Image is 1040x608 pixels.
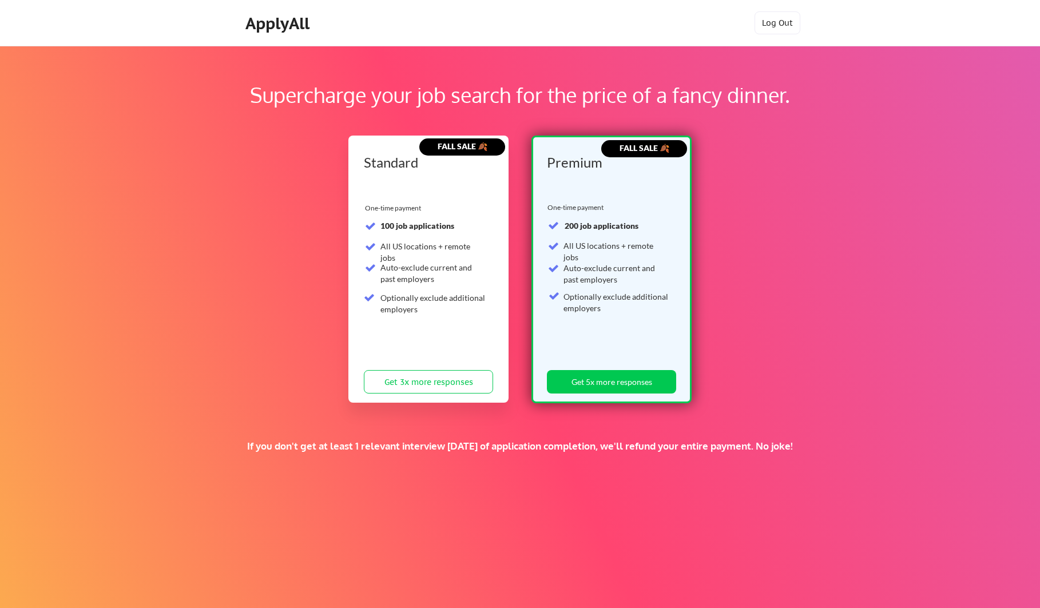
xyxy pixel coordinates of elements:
button: Log Out [755,11,800,34]
div: If you don't get at least 1 relevant interview [DATE] of application completion, we'll refund you... [199,440,841,452]
div: Optionally exclude additional employers [563,291,669,313]
button: Get 5x more responses [547,370,676,394]
strong: FALL SALE 🍂 [438,141,487,151]
div: One-time payment [365,204,424,213]
strong: 200 job applications [565,221,638,231]
div: One-time payment [547,203,607,212]
div: All US locations + remote jobs [563,240,669,263]
strong: FALL SALE 🍂 [620,143,669,153]
button: Get 3x more responses [364,370,493,394]
div: Auto-exclude current and past employers [380,262,486,284]
div: ApplyAll [245,14,313,33]
div: Standard [364,156,489,169]
div: All US locations + remote jobs [380,241,486,263]
div: Premium [547,156,672,169]
div: Supercharge your job search for the price of a fancy dinner. [73,80,967,110]
strong: 100 job applications [380,221,454,231]
div: Optionally exclude additional employers [380,292,486,315]
div: Auto-exclude current and past employers [563,263,669,285]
